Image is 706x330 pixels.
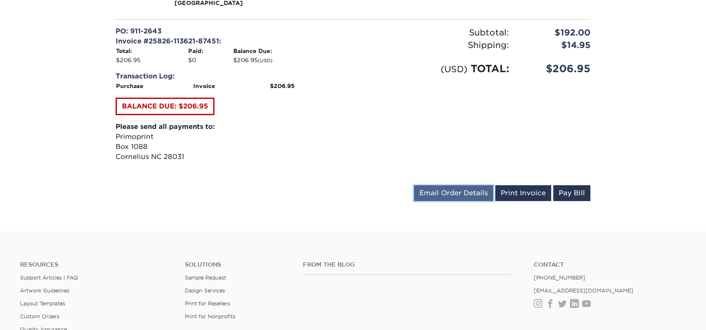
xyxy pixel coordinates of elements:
[116,55,188,65] td: $206.95
[185,300,230,307] a: Print for Resellers
[188,46,233,55] th: Paid:
[185,287,225,294] a: Design Services
[258,58,272,63] small: (USD)
[441,64,467,74] small: (USD)
[20,300,65,307] a: Layout Templates
[116,36,347,46] div: Invoice #25826-113621-87451:
[515,61,597,76] div: $206.95
[471,63,509,75] span: TOTAL:
[185,313,235,320] a: Print for Nonprofits
[116,26,347,36] div: PO: 911-2643
[353,39,515,51] div: Shipping:
[20,287,69,294] a: Artwork Guidelines
[116,83,144,89] strong: Purchase
[353,26,515,39] div: Subtotal:
[495,185,551,201] a: Print Invoice
[233,55,347,65] td: $206.95
[188,55,233,65] td: $0
[2,305,71,327] iframe: Google Customer Reviews
[193,83,215,89] strong: Invoice
[553,185,590,201] a: Pay Bill
[534,275,585,281] a: [PHONE_NUMBER]
[20,275,78,281] a: Support Articles | FAQ
[116,71,347,81] div: Transaction Log:
[414,185,493,201] a: Email Order Details
[515,39,597,51] div: $14.95
[116,123,215,131] strong: Please send all payments to:
[116,46,188,55] th: Total:
[185,275,226,281] a: Sample Request
[534,261,686,268] a: Contact
[20,261,172,268] h4: Resources
[185,261,290,268] h4: Solutions
[270,83,295,89] strong: $206.95
[116,98,214,115] a: BALANCE DUE: $206.95
[116,122,347,162] p: Primoprint Box 1088 Cornelius NC 28031
[515,26,597,39] div: $192.00
[534,287,633,294] a: [EMAIL_ADDRESS][DOMAIN_NAME]
[303,261,511,268] h4: From the Blog
[233,46,347,55] th: Balance Due:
